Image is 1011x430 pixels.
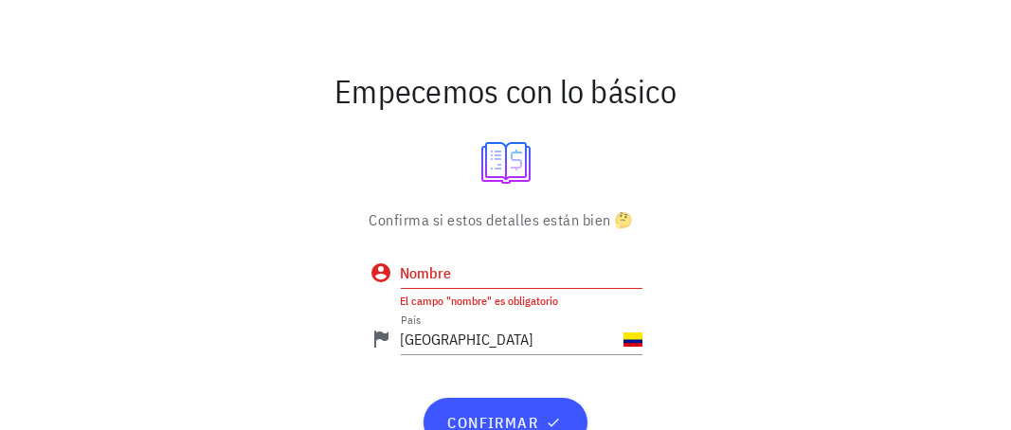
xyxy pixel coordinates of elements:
[370,208,642,231] p: Confirma si estos detalles están bien 🤔
[401,296,642,307] div: El campo "nombre" es obligatorio
[958,15,988,45] div: avatar
[623,330,642,349] div: CO-icon
[401,313,421,327] label: País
